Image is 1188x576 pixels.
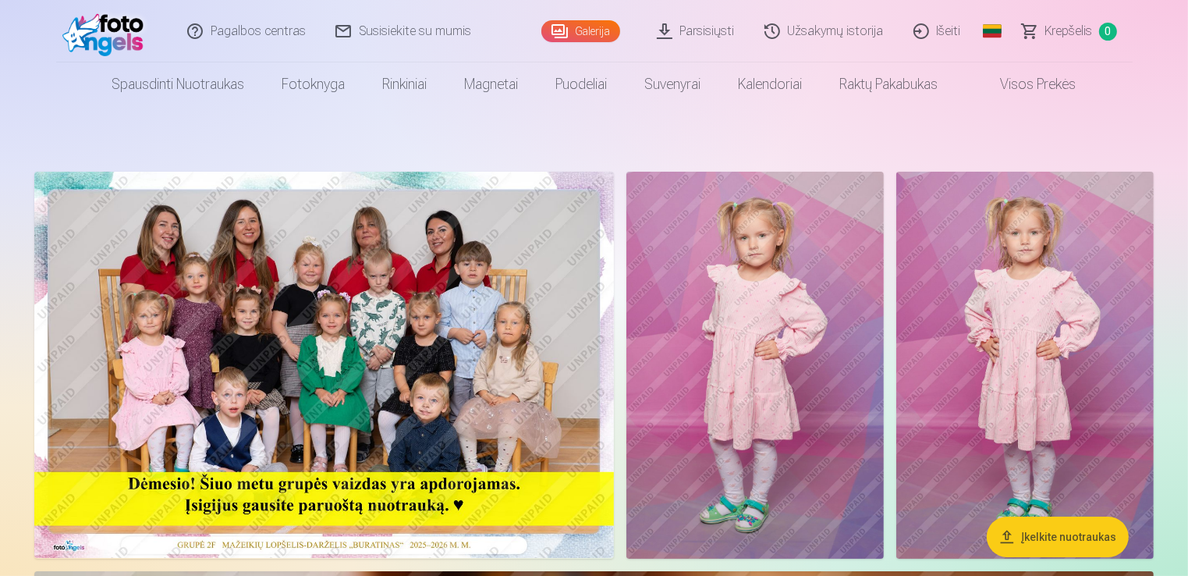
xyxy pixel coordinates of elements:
[364,62,446,106] a: Rinkiniai
[626,62,720,106] a: Suvenyrai
[1045,22,1093,41] span: Krepšelis
[720,62,821,106] a: Kalendoriai
[537,62,626,106] a: Puodeliai
[1099,23,1117,41] span: 0
[541,20,620,42] a: Galerija
[957,62,1095,106] a: Visos prekės
[94,62,264,106] a: Spausdinti nuotraukas
[62,6,152,56] img: /fa2
[987,517,1129,557] button: Įkelkite nuotraukas
[264,62,364,106] a: Fotoknyga
[821,62,957,106] a: Raktų pakabukas
[446,62,537,106] a: Magnetai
